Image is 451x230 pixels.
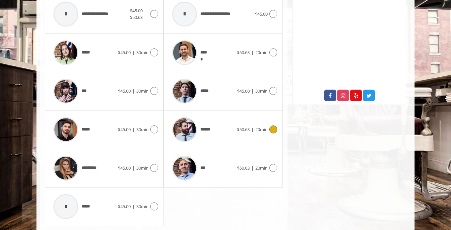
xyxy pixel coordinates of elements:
[237,126,250,132] span: $50.63
[255,126,268,132] span: 20min
[251,88,254,94] span: |
[251,49,254,55] span: |
[136,165,149,171] span: 30min
[132,88,135,94] span: |
[237,49,250,55] span: $50.63
[255,49,268,55] span: 20min
[251,165,254,171] span: |
[118,49,131,55] span: $45.00
[136,49,149,55] span: 30min
[237,165,250,171] span: $50.63
[130,8,145,21] span: $45.00 - $50.63
[136,203,149,209] span: 30min
[132,165,135,171] span: |
[132,49,135,55] span: |
[251,126,254,132] span: |
[136,88,149,94] span: 30min
[255,88,268,94] span: 30min
[118,126,131,132] span: $45.00
[255,11,268,17] span: $45.00
[132,126,135,132] span: |
[255,165,268,171] span: 20min
[132,203,135,209] span: |
[118,88,131,94] span: $45.00
[237,88,250,94] span: $45.00
[118,165,131,171] span: $45.00
[136,126,149,132] span: 30min
[118,203,131,209] span: $45.00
